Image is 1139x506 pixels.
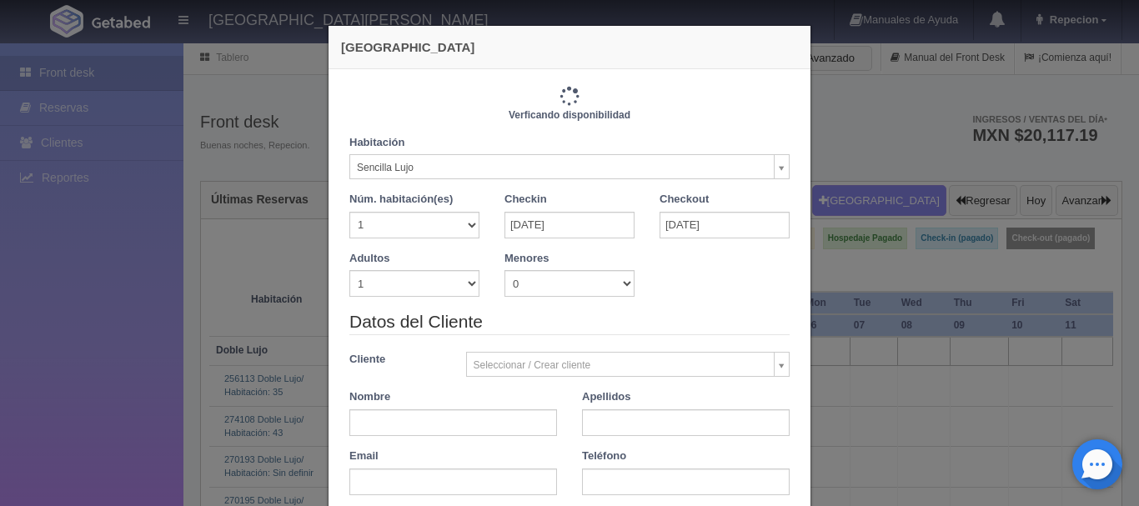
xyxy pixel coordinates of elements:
label: Menores [504,251,549,267]
a: Sencilla Lujo [349,154,790,179]
a: Seleccionar / Crear cliente [466,352,790,377]
h4: [GEOGRAPHIC_DATA] [341,38,798,56]
span: Sencilla Lujo [357,155,767,180]
label: Habitación [349,135,404,151]
input: DD-MM-AAAA [504,212,635,238]
label: Checkout [660,192,709,208]
legend: Datos del Cliente [349,309,790,335]
label: Checkin [504,192,547,208]
label: Núm. habitación(es) [349,192,453,208]
label: Nombre [349,389,390,405]
label: Apellidos [582,389,631,405]
b: Verficando disponibilidad [509,109,630,121]
label: Teléfono [582,448,626,464]
label: Cliente [337,352,454,368]
span: Seleccionar / Crear cliente [474,353,768,378]
label: Email [349,448,379,464]
label: Adultos [349,251,389,267]
input: DD-MM-AAAA [660,212,790,238]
